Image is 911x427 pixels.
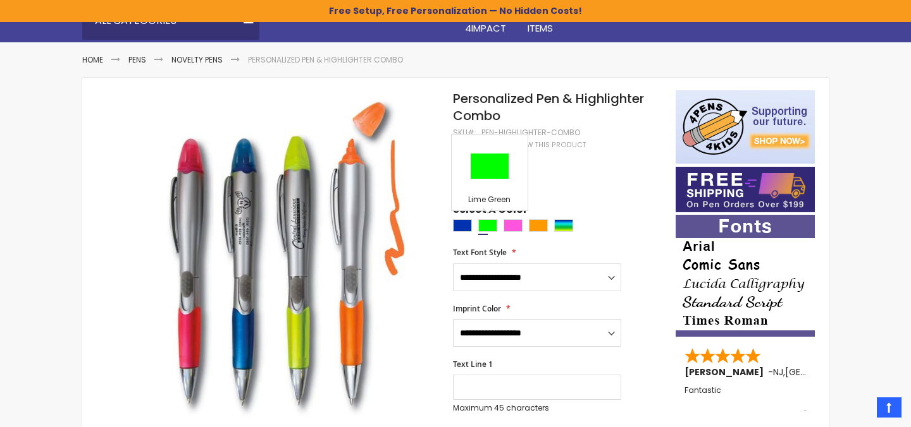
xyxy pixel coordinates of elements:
img: font-personalization-examples [676,215,815,337]
div: PEN-HIGHLIGHTER-COMBO [481,128,580,138]
div: Fantastic [685,386,807,413]
img: Personalized Pen & Highlighter Combo [108,89,436,417]
a: 4Pens4impact [455,2,517,43]
img: Free shipping on orders over $199 [676,167,815,212]
a: 4PROMOTIONALITEMS [517,2,623,43]
a: Pens [128,54,146,65]
span: - , [768,366,878,378]
span: Text Line 1 [453,359,493,370]
a: Novelty Pens [171,54,223,65]
a: Home [82,54,103,65]
span: [PERSON_NAME] [685,366,768,378]
span: NJ [773,366,783,378]
div: Blue [453,219,472,232]
strong: SKU [453,127,476,138]
span: Imprint Color [453,303,501,314]
div: Lime Green [478,219,497,232]
span: Personalized Pen & Highlighter Combo [453,90,644,124]
span: Text Font Style [453,247,507,258]
div: Pink [504,219,523,232]
span: Select A Color [453,203,528,220]
p: Maximum 45 characters [453,403,621,413]
img: 4pens 4 kids [676,90,815,164]
a: Be the first to review this product [453,140,586,150]
li: Personalized Pen & Highlighter Combo [248,55,403,65]
div: Lime Green [455,195,524,207]
span: [GEOGRAPHIC_DATA] [785,366,878,378]
div: Assorted [554,219,573,232]
iframe: Google Customer Reviews [807,393,911,427]
div: Orange [529,219,548,232]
